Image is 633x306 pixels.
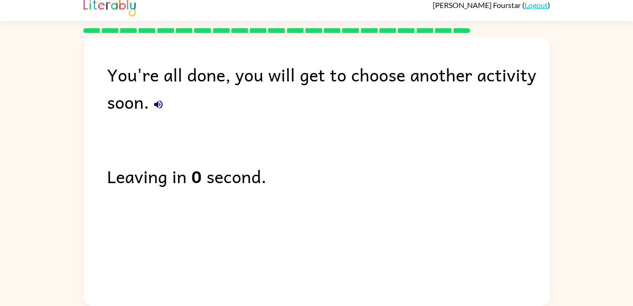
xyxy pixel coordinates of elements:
[433,0,550,9] div: ( )
[191,162,202,190] b: 0
[107,162,550,190] div: Leaving in second.
[525,0,548,9] a: Logout
[433,0,522,9] span: [PERSON_NAME] Fourstar
[107,61,550,115] div: You're all done, you will get to choose another activity soon.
